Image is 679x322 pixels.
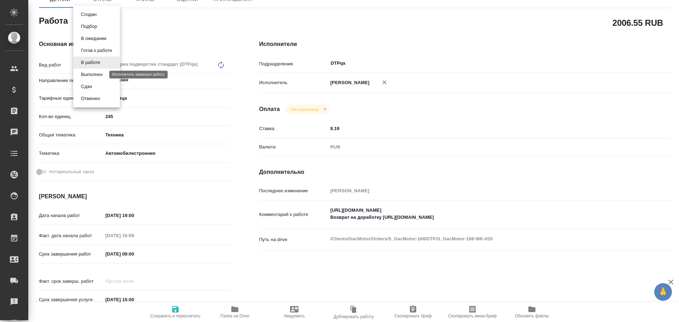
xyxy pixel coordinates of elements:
button: Подбор [79,23,99,30]
button: Отменен [79,95,102,103]
button: Создан [79,11,99,18]
button: Сдан [79,83,94,90]
button: Выполнен [79,71,105,78]
button: Готов к работе [79,47,114,54]
button: В работе [79,59,102,66]
button: В ожидании [79,35,109,42]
